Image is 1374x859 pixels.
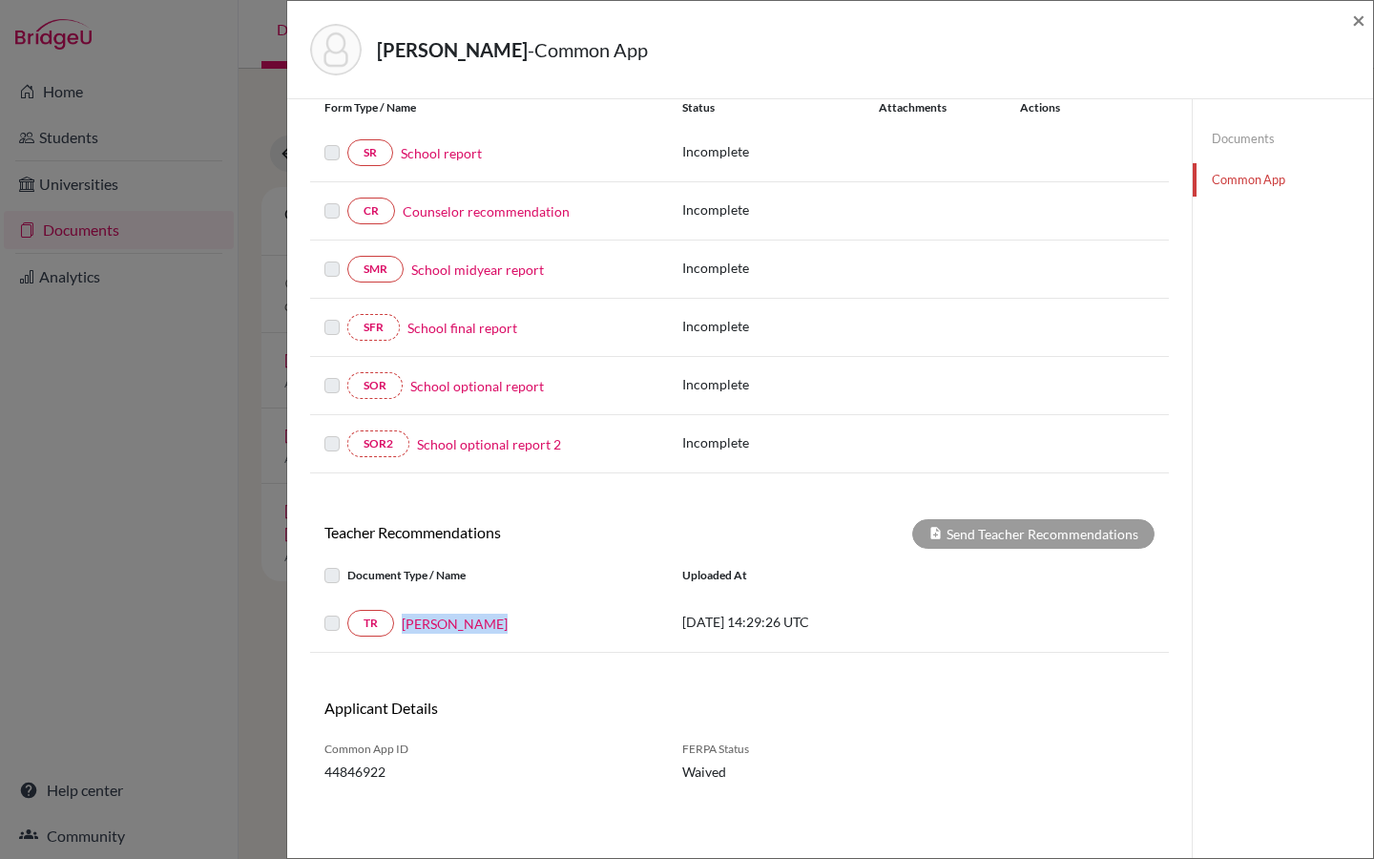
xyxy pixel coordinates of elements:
span: Waived [682,762,868,782]
p: Incomplete [682,374,879,394]
a: SFR [347,314,400,341]
a: Counselor recommendation [403,201,570,221]
p: Incomplete [682,432,879,452]
div: Attachments [879,99,997,116]
span: 44846922 [324,762,654,782]
div: Form Type / Name [310,99,668,116]
div: Document Type / Name [310,564,668,587]
h6: Applicant Details [324,699,725,717]
a: School final report [407,318,517,338]
a: School optional report [410,376,544,396]
a: CR [347,198,395,224]
strong: [PERSON_NAME] [377,38,528,61]
a: Common App [1193,163,1373,197]
a: School optional report 2 [417,434,561,454]
a: SOR [347,372,403,399]
a: SMR [347,256,404,283]
span: × [1352,6,1365,33]
a: SOR2 [347,430,409,457]
a: Documents [1193,122,1373,156]
h6: Teacher Recommendations [310,523,739,541]
a: TR [347,610,394,637]
p: [DATE] 14:29:26 UTC [682,612,940,632]
a: School midyear report [411,260,544,280]
p: Incomplete [682,316,879,336]
a: SR [347,139,393,166]
a: School report [401,143,482,163]
span: FERPA Status [682,741,868,758]
p: Incomplete [682,141,879,161]
div: Status [682,99,879,116]
p: Incomplete [682,199,879,220]
p: Incomplete [682,258,879,278]
a: [PERSON_NAME] [402,614,508,634]
div: Actions [997,99,1115,116]
span: Common App ID [324,741,654,758]
div: Uploaded at [668,564,954,587]
div: Send Teacher Recommendations [912,519,1155,549]
button: Close [1352,9,1365,31]
span: - Common App [528,38,648,61]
